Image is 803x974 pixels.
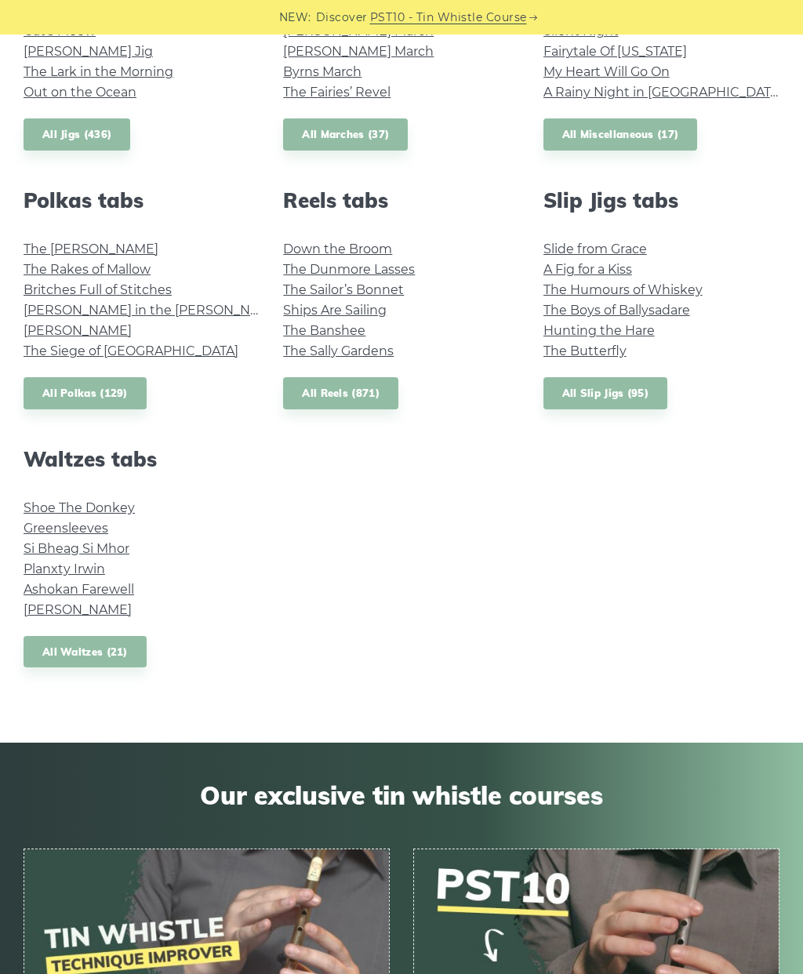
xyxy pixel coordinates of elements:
[24,602,132,617] a: [PERSON_NAME]
[24,500,135,515] a: Shoe The Donkey
[283,282,404,297] a: The Sailor’s Bonnet
[24,323,132,338] a: [PERSON_NAME]
[283,303,387,318] a: Ships Are Sailing
[283,64,362,79] a: Byrns March
[283,377,398,409] a: All Reels (871)
[543,343,627,358] a: The Butterfly
[24,343,238,358] a: The Siege of [GEOGRAPHIC_DATA]
[543,118,698,151] a: All Miscellaneous (17)
[24,118,130,151] a: All Jigs (436)
[283,343,394,358] a: The Sally Gardens
[24,188,260,213] h2: Polkas tabs
[283,85,391,100] a: The Fairies’ Revel
[283,242,392,256] a: Down the Broom
[24,562,105,576] a: Planxty Irwin
[24,282,172,297] a: Britches Full of Stitches
[24,44,153,59] a: [PERSON_NAME] Jig
[543,262,632,277] a: A Fig for a Kiss
[543,188,779,213] h2: Slip Jigs tabs
[24,64,173,79] a: The Lark in the Morning
[283,188,519,213] h2: Reels tabs
[24,303,283,318] a: [PERSON_NAME] in the [PERSON_NAME]
[279,9,311,27] span: NEW:
[543,44,687,59] a: Fairytale Of [US_STATE]
[283,262,415,277] a: The Dunmore Lasses
[283,118,408,151] a: All Marches (37)
[543,377,667,409] a: All Slip Jigs (95)
[283,44,434,59] a: [PERSON_NAME] March
[24,447,260,471] h2: Waltzes tabs
[24,780,779,810] span: Our exclusive tin whistle courses
[24,636,147,668] a: All Waltzes (21)
[24,582,134,597] a: Ashokan Farewell
[543,242,647,256] a: Slide from Grace
[24,262,151,277] a: The Rakes of Mallow
[24,521,108,536] a: Greensleeves
[543,85,783,100] a: A Rainy Night in [GEOGRAPHIC_DATA]
[24,242,158,256] a: The [PERSON_NAME]
[370,9,527,27] a: PST10 - Tin Whistle Course
[543,303,690,318] a: The Boys of Ballysadare
[24,541,129,556] a: Si­ Bheag Si­ Mhor
[24,377,147,409] a: All Polkas (129)
[543,323,655,338] a: Hunting the Hare
[543,64,670,79] a: My Heart Will Go On
[543,282,703,297] a: The Humours of Whiskey
[24,85,136,100] a: Out on the Ocean
[316,9,368,27] span: Discover
[283,323,365,338] a: The Banshee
